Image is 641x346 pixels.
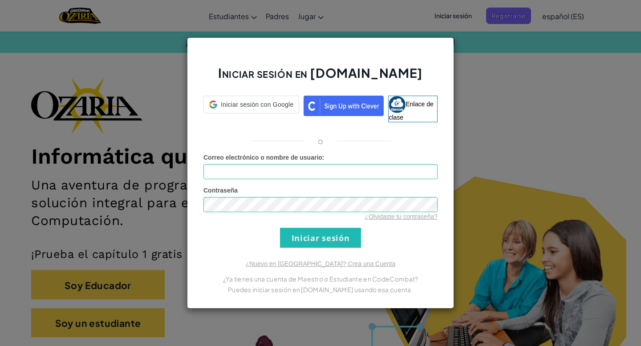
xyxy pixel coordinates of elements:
input: Iniciar sesión [280,228,361,248]
font: Enlace de clase [389,101,433,121]
font: Correo electrónico o nombre de usuario [203,154,322,161]
font: Iniciar sesión en [DOMAIN_NAME] [218,65,422,80]
font: o [318,136,323,146]
img: clever_sso_button@2x.png [304,96,384,116]
a: ¿Nuevo en [GEOGRAPHIC_DATA]? Crea una Cuenta [246,260,395,267]
img: classlink-logo-small.png [389,96,406,113]
font: ¿Ya tienes una cuenta de Maestro o Estudiante en CodeCombat? [223,275,418,283]
font: Contraseña [203,187,238,194]
font: Puedes iniciar sesión en [DOMAIN_NAME] usando esa cuenta. [228,286,413,294]
div: Iniciar sesión con Google [203,96,299,113]
a: Iniciar sesión con Google [203,96,299,122]
font: Iniciar sesión con Google [221,101,293,108]
font: : [322,154,325,161]
a: ¿Olvidaste tu contraseña? [365,213,438,220]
